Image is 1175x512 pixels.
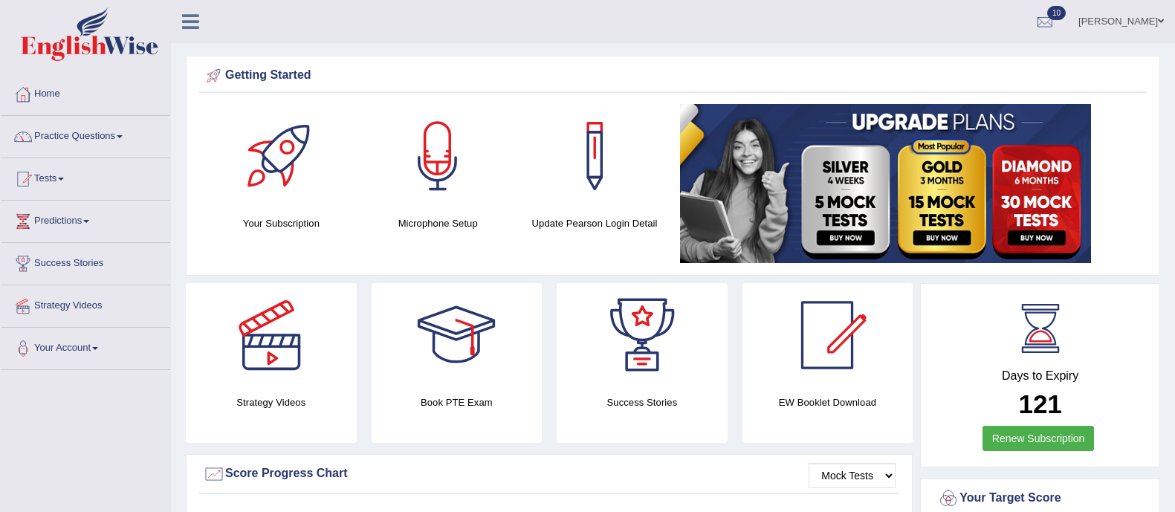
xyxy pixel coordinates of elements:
[937,369,1143,383] h4: Days to Expiry
[1,328,170,365] a: Your Account
[742,395,913,410] h4: EW Booklet Download
[680,104,1091,263] img: small5.jpg
[983,426,1095,451] a: Renew Subscription
[367,216,509,231] h4: Microphone Setup
[1,243,170,280] a: Success Stories
[210,216,352,231] h4: Your Subscription
[1,74,170,111] a: Home
[524,216,666,231] h4: Update Pearson Login Detail
[937,487,1143,510] div: Your Target Score
[203,463,896,485] div: Score Progress Chart
[1047,6,1066,20] span: 10
[1,158,170,195] a: Tests
[186,395,357,410] h4: Strategy Videos
[1,285,170,323] a: Strategy Videos
[372,395,543,410] h4: Book PTE Exam
[557,395,728,410] h4: Success Stories
[203,65,1143,87] div: Getting Started
[1,201,170,238] a: Predictions
[1018,389,1061,418] b: 121
[1,116,170,153] a: Practice Questions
